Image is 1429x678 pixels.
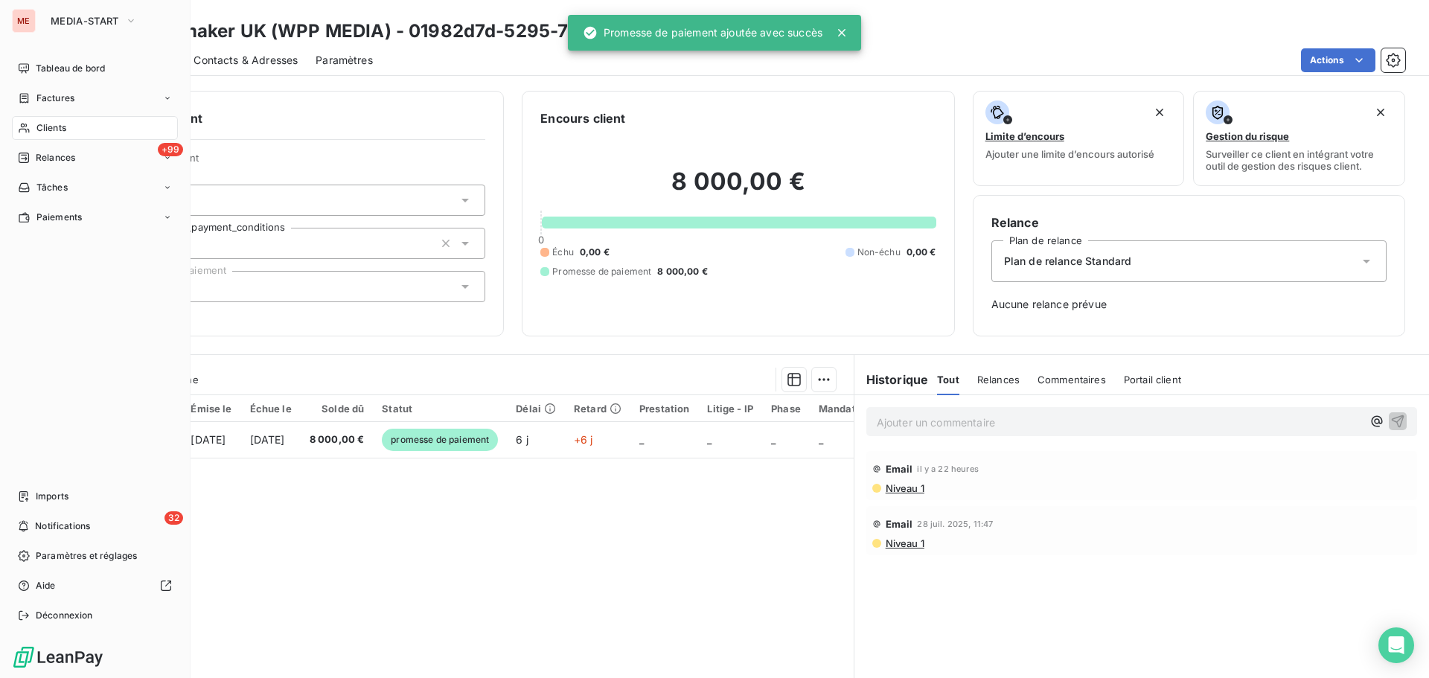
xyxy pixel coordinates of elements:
[36,211,82,224] span: Paiements
[158,143,183,156] span: +99
[583,19,822,46] div: Promesse de paiement ajoutée avec succès
[51,15,119,27] span: MEDIA-START
[639,403,690,415] div: Prestation
[854,371,929,388] h6: Historique
[131,18,795,45] h3: Wavemaker UK (WPP MEDIA) - 01982d7d-5295-75a0-8a95-5aa894e16752
[516,433,528,446] span: 6 j
[191,433,226,446] span: [DATE]
[991,297,1387,312] span: Aucune relance prévue
[36,92,74,105] span: Factures
[540,167,936,211] h2: 8 000,00 €
[1038,374,1106,386] span: Commentaires
[707,403,753,415] div: Litige - IP
[1193,91,1405,186] button: Gestion du risqueSurveiller ce client en intégrant votre outil de gestion des risques client.
[886,463,913,475] span: Email
[538,234,544,246] span: 0
[1124,374,1181,386] span: Portail client
[1206,148,1393,172] span: Surveiller ce client en intégrant votre outil de gestion des risques client.
[250,403,292,415] div: Échue le
[12,9,36,33] div: ME
[707,433,712,446] span: _
[36,62,105,75] span: Tableau de bord
[516,403,556,415] div: Délai
[884,537,924,549] span: Niveau 1
[1378,627,1414,663] div: Open Intercom Messenger
[250,433,285,446] span: [DATE]
[120,152,485,173] span: Propriétés Client
[36,549,137,563] span: Paramètres et réglages
[917,519,993,528] span: 28 juil. 2025, 11:47
[382,429,498,451] span: promesse de paiement
[886,518,913,530] span: Email
[884,482,924,494] span: Niveau 1
[973,91,1185,186] button: Limite d’encoursAjouter une limite d’encours autorisé
[1206,130,1289,142] span: Gestion du risque
[187,237,199,250] input: Ajouter une valeur
[194,53,298,68] span: Contacts & Adresses
[12,574,178,598] a: Aide
[316,53,373,68] span: Paramètres
[552,246,574,259] span: Échu
[540,109,625,127] h6: Encours client
[310,403,365,415] div: Solde dû
[90,109,485,127] h6: Informations client
[819,403,856,415] div: Mandat
[574,403,621,415] div: Retard
[580,246,610,259] span: 0,00 €
[639,433,644,446] span: _
[985,148,1154,160] span: Ajouter une limite d’encours autorisé
[819,433,823,446] span: _
[36,579,56,592] span: Aide
[917,464,978,473] span: il y a 22 heures
[657,265,708,278] span: 8 000,00 €
[36,121,66,135] span: Clients
[35,519,90,533] span: Notifications
[937,374,959,386] span: Tout
[985,130,1064,142] span: Limite d’encours
[191,403,231,415] div: Émise le
[36,609,93,622] span: Déconnexion
[977,374,1020,386] span: Relances
[857,246,901,259] span: Non-échu
[310,432,365,447] span: 8 000,00 €
[574,433,593,446] span: +6 j
[771,433,776,446] span: _
[36,490,68,503] span: Imports
[164,511,183,525] span: 32
[771,403,801,415] div: Phase
[382,403,498,415] div: Statut
[552,265,651,278] span: Promesse de paiement
[991,214,1387,231] h6: Relance
[907,246,936,259] span: 0,00 €
[36,151,75,164] span: Relances
[36,181,68,194] span: Tâches
[12,645,104,669] img: Logo LeanPay
[1004,254,1132,269] span: Plan de relance Standard
[1301,48,1375,72] button: Actions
